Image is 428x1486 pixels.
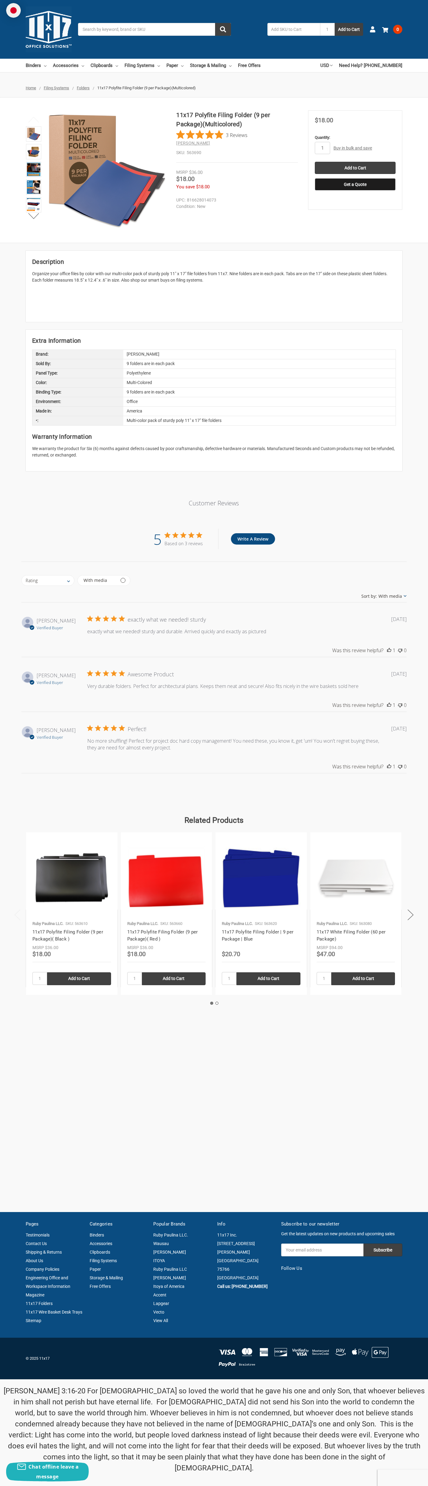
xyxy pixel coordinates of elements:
[153,1310,164,1314] a: Vecto
[222,950,240,958] span: $20.70
[176,141,210,146] a: [PERSON_NAME]
[391,671,407,677] div: [DATE]
[90,1275,123,1280] a: Storage & Mailing
[87,671,125,676] div: 5 out of 5 stars
[363,1244,402,1256] input: Subscribe
[26,1221,83,1228] h5: Pages
[87,725,125,731] div: 5 out of 5 stars
[176,203,195,210] dt: Condition:
[153,1233,188,1237] a: Ruby Paulina LLC.
[123,397,396,406] div: Office
[32,350,123,359] div: Brand:
[317,929,385,942] a: 11x17 White Filing Folder (60 per Package)
[339,59,402,72] a: Need Help? [PHONE_NUMBER]
[44,86,69,90] a: Filing Systems
[387,763,391,770] button: This review was helpful
[153,1318,168,1323] a: View All
[26,1233,50,1237] a: Testimonials
[361,593,377,599] span: Sort by:
[26,1241,47,1246] a: Contact Us
[90,1267,101,1272] a: Paper
[127,944,139,951] div: MSRP
[215,1002,218,1005] button: 2 of 2
[217,1231,275,1282] address: 11x17 Inc. [STREET_ADDRESS][PERSON_NAME] [GEOGRAPHIC_DATA] 75766 [GEOGRAPHIC_DATA]
[32,359,123,368] div: Sold By:
[332,763,383,770] div: Was this review helpful?
[128,671,174,678] div: Awesome Product
[176,130,247,139] button: Rated 5 out of 5 stars from 3 reviews. Jump to reviews.
[123,359,396,368] div: 9 folders are in each pack
[222,929,293,942] a: 11x17 Polyfite Filing Folder | 9 per Package | Blue
[153,1301,169,1306] a: Lapgear
[45,945,58,950] span: $36.00
[32,388,123,397] div: Binding Type:
[210,1002,213,1005] button: 1 of 2
[378,1469,428,1486] iframe: Google Customer Reviews
[393,25,402,34] span: 0
[176,169,188,176] div: MSRP
[3,1385,425,1473] p: [PERSON_NAME] 3:16-20 For [DEMOGRAPHIC_DATA] so loved the world that he gave his one and only Son...
[32,397,123,406] div: Environment:
[32,921,63,927] p: Ruby Paulina LLC.
[222,848,300,908] img: 11x17 Polyfite Filing Folder | 9 per Package | Blue
[176,197,185,203] dt: UPC:
[315,162,396,174] input: Add to Cart
[176,203,295,210] dd: New
[26,1301,53,1306] a: 11x17 Folders
[404,763,407,770] div: 0
[320,59,333,72] a: USD
[404,702,407,708] div: 0
[176,110,298,129] h1: 11x17 Polyfite Filing Folder (9 per Package)(Multicolored)
[32,336,396,345] h2: Extra Information
[281,1231,402,1237] p: Get the latest updates on new products and upcoming sales
[393,647,396,654] div: 1
[90,1233,104,1237] a: Binders
[118,499,311,507] p: Customer Reviews
[382,21,402,37] a: 0
[47,972,111,985] input: Add to Cart
[333,146,372,150] a: Buy in bulk and save
[27,145,40,158] img: 11x17 Polyfite Filing Folder (9 per Package)(Multicolored)
[190,59,232,72] a: Storage & Mailing
[398,702,402,708] button: This review was not helpful
[166,59,184,72] a: Paper
[6,3,21,18] img: duty and tax information for Japan
[281,1221,402,1228] h5: Subscribe to our newsletter
[255,921,277,927] p: SKU: 563620
[90,1284,111,1289] a: Free Offers
[153,1275,186,1280] a: [PERSON_NAME]
[128,725,146,733] div: Perfect!
[196,184,210,190] span: $18.00
[317,944,328,951] div: MSRP
[391,725,407,732] div: [DATE]
[176,150,298,156] dd: 563690
[32,378,123,387] div: Color:
[26,1355,211,1362] p: © 2025 11x17
[26,1318,41,1323] a: Sitemap
[27,163,40,176] img: 11”x17” Polyfite Filing Folders (563690) Multi-colored Pack
[317,839,395,917] a: 11x17 White Filing Folder (60 per Package)
[127,950,146,958] span: $18.00
[238,59,261,72] a: Free Offers
[398,647,402,654] button: This review was not helpful
[332,702,383,708] div: Was this review helpful?
[26,59,47,72] a: Binders
[32,839,111,917] a: 11x17 Polyfite Filing Folder (9 per Package)( Black )
[217,1221,275,1228] h5: Info
[123,407,396,416] div: America
[123,378,396,387] div: Multi-Colored
[315,116,333,124] span: $18.00
[37,734,63,740] span: Verified Buyer
[153,1241,169,1246] a: Wausau
[27,198,40,212] img: 11x17 Polyfite Filing Folder (9 per Package)(Multicolored)
[127,839,206,917] a: 11x17 Polyfite Filing Folder (9 per Package)( Red )
[281,1244,363,1256] input: Your email address
[350,921,372,927] p: SKU: 563080
[90,1241,112,1246] a: Accessories
[32,929,103,942] a: 11x17 Polyfite Filing Folder (9 per Package)( Black )
[77,86,90,90] span: Folders
[26,86,36,90] a: Home
[176,150,185,156] dt: SKU:
[37,680,63,685] span: Verified Buyer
